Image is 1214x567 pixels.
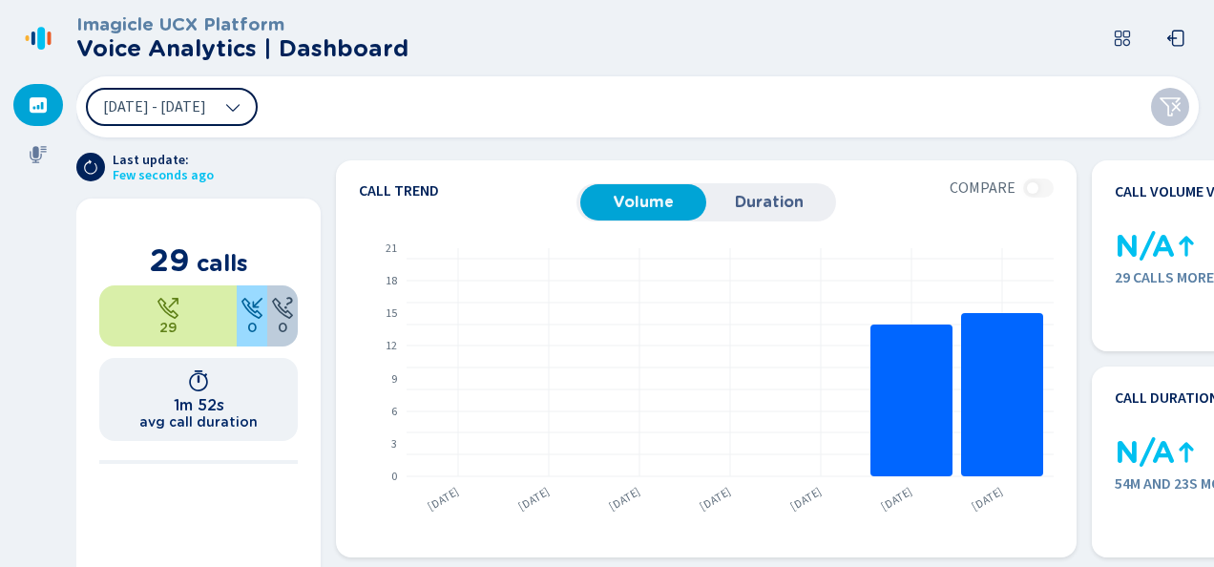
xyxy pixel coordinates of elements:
[386,338,397,354] text: 12
[580,184,706,220] button: Volume
[1115,229,1175,264] span: N/A
[1115,231,1145,262] div: 0 calls in the previous period, impossible to calculate the % variation
[950,179,1015,197] span: Compare
[99,285,237,346] div: 100%
[386,305,397,322] text: 15
[1159,95,1182,118] svg: funnel-disabled
[225,99,241,115] svg: chevron-down
[1175,441,1198,464] svg: kpi-up
[1115,437,1145,468] div: 0 calls in the previous period, impossible to calculate the % variation
[157,297,179,320] svg: telephone-outbound
[247,320,257,335] span: 0
[606,484,643,514] text: [DATE]
[13,134,63,176] div: Recordings
[391,436,397,452] text: 3
[187,369,210,392] svg: timer
[13,84,63,126] div: Dashboard
[139,414,258,430] h2: avg call duration
[391,469,397,485] text: 0
[29,95,48,115] svg: dashboard-filled
[386,241,397,257] text: 21
[386,273,397,289] text: 18
[76,14,408,35] h3: Imagicle UCX Platform
[1175,235,1198,258] svg: kpi-up
[159,320,178,335] span: 29
[716,194,823,211] span: Duration
[197,249,248,277] span: calls
[271,297,294,320] svg: unknown-call
[787,484,825,514] text: [DATE]
[174,396,224,414] h1: 1m 52s
[391,404,397,420] text: 6
[267,285,298,346] div: 0%
[103,99,206,115] span: [DATE] - [DATE]
[86,88,258,126] button: [DATE] - [DATE]
[1151,88,1189,126] button: Clear filters
[29,145,48,164] svg: mic-fill
[391,371,397,388] text: 9
[515,484,553,514] text: [DATE]
[278,320,287,335] span: 0
[590,194,697,211] span: Volume
[83,159,98,175] svg: arrow-clockwise
[706,184,832,220] button: Duration
[113,168,214,183] span: Few seconds ago
[150,241,190,279] span: 29
[241,297,263,320] svg: telephone-inbound
[359,183,576,199] h4: Call trend
[969,484,1006,514] text: [DATE]
[697,484,734,514] text: [DATE]
[1115,435,1175,471] span: N/A
[76,35,408,62] h2: Voice Analytics | Dashboard
[425,484,462,514] text: [DATE]
[113,153,214,168] span: Last update:
[237,285,267,346] div: 0%
[1166,29,1185,48] svg: box-arrow-left
[878,484,915,514] text: [DATE]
